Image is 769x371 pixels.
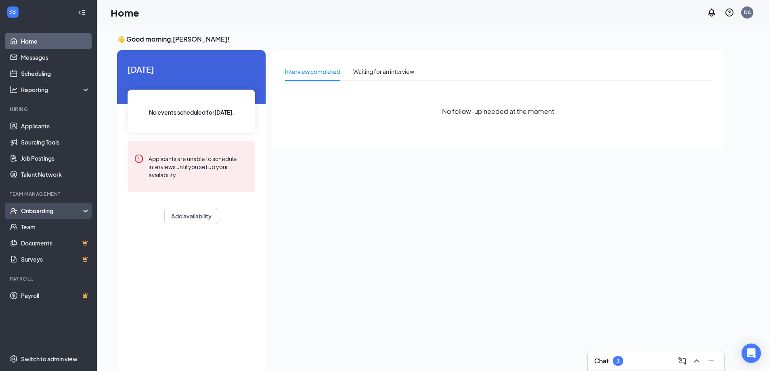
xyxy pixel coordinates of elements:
[10,86,18,94] svg: Analysis
[21,287,90,304] a: PayrollCrown
[164,208,218,224] button: Add availability
[10,207,18,215] svg: UserCheck
[10,275,88,282] div: Payroll
[21,65,90,82] a: Scheduling
[10,355,18,363] svg: Settings
[725,8,734,17] svg: QuestionInfo
[616,358,620,365] div: 3
[21,33,90,49] a: Home
[21,251,90,267] a: SurveysCrown
[128,63,255,75] span: [DATE]
[9,8,17,16] svg: WorkstreamLogo
[706,356,716,366] svg: Minimize
[594,356,609,365] h3: Chat
[690,354,703,367] button: ChevronUp
[21,207,83,215] div: Onboarding
[10,106,88,113] div: Hiring
[744,9,751,16] div: DA
[149,108,234,117] span: No events scheduled for [DATE] .
[78,8,86,17] svg: Collapse
[21,86,90,94] div: Reporting
[742,344,761,363] div: Open Intercom Messenger
[134,154,144,163] svg: Error
[707,8,717,17] svg: Notifications
[21,150,90,166] a: Job Postings
[285,67,340,76] div: Interview completed
[111,6,139,19] h1: Home
[149,154,249,179] div: Applicants are unable to schedule interviews until you set up your availability.
[21,219,90,235] a: Team
[21,166,90,182] a: Talent Network
[21,235,90,251] a: DocumentsCrown
[21,49,90,65] a: Messages
[21,355,78,363] div: Switch to admin view
[442,106,554,116] span: No follow-up needed at the moment
[705,354,718,367] button: Minimize
[676,354,689,367] button: ComposeMessage
[10,191,88,197] div: Team Management
[677,356,687,366] svg: ComposeMessage
[117,35,724,44] h3: 👋 Good morning, [PERSON_NAME] !
[21,134,90,150] a: Sourcing Tools
[21,118,90,134] a: Applicants
[692,356,702,366] svg: ChevronUp
[353,67,414,76] div: Waiting for an interview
